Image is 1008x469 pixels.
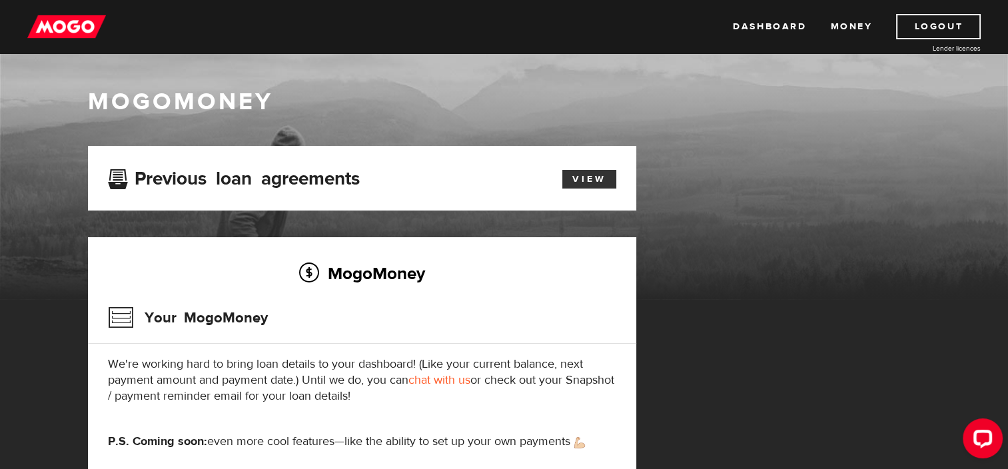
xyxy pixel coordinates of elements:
h2: MogoMoney [108,259,616,287]
a: Dashboard [733,14,806,39]
a: Money [830,14,872,39]
iframe: LiveChat chat widget [952,413,1008,469]
h3: Previous loan agreements [108,168,360,185]
p: We're working hard to bring loan details to your dashboard! (Like your current balance, next paym... [108,356,616,404]
p: even more cool features—like the ability to set up your own payments [108,434,616,450]
a: Logout [896,14,981,39]
strong: P.S. Coming soon: [108,434,207,449]
img: strong arm emoji [574,437,585,448]
h3: Your MogoMoney [108,300,268,335]
a: View [562,170,616,189]
a: Lender licences [881,43,981,53]
img: mogo_logo-11ee424be714fa7cbb0f0f49df9e16ec.png [27,14,106,39]
h1: MogoMoney [88,88,921,116]
a: chat with us [408,372,470,388]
